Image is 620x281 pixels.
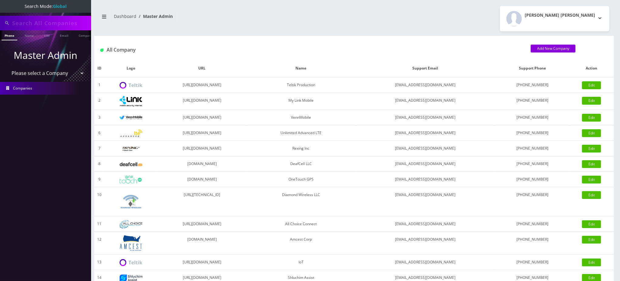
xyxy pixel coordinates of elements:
[120,235,142,251] img: Amcest Corp
[582,114,601,122] a: Edit
[570,59,614,77] th: Action
[94,187,104,216] td: 10
[582,97,601,105] a: Edit
[94,110,104,125] td: 3
[76,30,96,40] a: Company
[247,187,355,216] td: Diamond Wireless LLC
[496,141,570,156] td: [PHONE_NUMBER]
[355,141,496,156] td: [EMAIL_ADDRESS][DOMAIN_NAME]
[25,3,66,9] span: Search Mode:
[120,116,142,120] img: VennMobile
[496,77,570,93] td: [PHONE_NUMBER]
[114,13,136,19] a: Dashboard
[157,156,247,172] td: [DOMAIN_NAME]
[120,176,142,184] img: OneTouch GPS
[120,259,142,266] img: IoT
[247,232,355,255] td: Amcest Corp
[247,77,355,93] td: Teltik Production
[582,259,601,266] a: Edit
[94,125,104,141] td: 6
[582,160,601,168] a: Edit
[94,172,104,187] td: 9
[157,216,247,232] td: [URL][DOMAIN_NAME]
[94,59,104,77] th: ID
[94,141,104,156] td: 7
[247,172,355,187] td: OneTouch GPS
[53,3,66,9] strong: Global
[157,59,247,77] th: URL
[582,236,601,244] a: Edit
[22,30,37,40] a: Name
[247,156,355,172] td: DeafCell LLC
[355,187,496,216] td: [EMAIL_ADDRESS][DOMAIN_NAME]
[2,30,17,40] a: Phone
[120,162,142,166] img: DeafCell LLC
[157,93,247,110] td: [URL][DOMAIN_NAME]
[157,232,247,255] td: [DOMAIN_NAME]
[531,45,576,52] a: Add New Company
[247,59,355,77] th: Name
[57,30,71,40] a: Email
[496,255,570,270] td: [PHONE_NUMBER]
[582,81,601,89] a: Edit
[120,82,142,89] img: Teltik Production
[94,255,104,270] td: 13
[94,216,104,232] td: 11
[582,129,601,137] a: Edit
[247,216,355,232] td: All Choice Connect
[355,77,496,93] td: [EMAIL_ADDRESS][DOMAIN_NAME]
[496,172,570,187] td: [PHONE_NUMBER]
[355,156,496,172] td: [EMAIL_ADDRESS][DOMAIN_NAME]
[100,49,104,52] img: All Company
[13,86,32,91] span: Companies
[157,110,247,125] td: [URL][DOMAIN_NAME]
[496,156,570,172] td: [PHONE_NUMBER]
[355,255,496,270] td: [EMAIL_ADDRESS][DOMAIN_NAME]
[355,59,496,77] th: Support Email
[94,232,104,255] td: 12
[120,146,142,152] img: Rexing Inc
[104,59,157,77] th: Logo
[496,59,570,77] th: Support Phone
[582,220,601,228] a: Edit
[247,125,355,141] td: Unlimited Advanced LTE
[496,216,570,232] td: [PHONE_NUMBER]
[120,130,142,137] img: Unlimited Advanced LTE
[525,13,595,18] h2: [PERSON_NAME] [PERSON_NAME]
[247,141,355,156] td: Rexing Inc
[247,110,355,125] td: VennMobile
[94,156,104,172] td: 8
[355,216,496,232] td: [EMAIL_ADDRESS][DOMAIN_NAME]
[94,93,104,110] td: 2
[120,190,142,213] img: Diamond Wireless LLC
[157,141,247,156] td: [URL][DOMAIN_NAME]
[136,13,173,19] li: Master Admin
[355,93,496,110] td: [EMAIL_ADDRESS][DOMAIN_NAME]
[12,17,90,29] input: Search All Companies
[41,30,53,40] a: SIM
[496,93,570,110] td: [PHONE_NUMBER]
[355,172,496,187] td: [EMAIL_ADDRESS][DOMAIN_NAME]
[247,255,355,270] td: IoT
[496,232,570,255] td: [PHONE_NUMBER]
[94,77,104,93] td: 1
[99,10,349,27] nav: breadcrumb
[120,220,142,229] img: All Choice Connect
[500,6,609,31] button: [PERSON_NAME] [PERSON_NAME]
[496,125,570,141] td: [PHONE_NUMBER]
[247,93,355,110] td: My Link Mobile
[120,96,142,107] img: My Link Mobile
[582,145,601,153] a: Edit
[355,125,496,141] td: [EMAIL_ADDRESS][DOMAIN_NAME]
[157,77,247,93] td: [URL][DOMAIN_NAME]
[355,232,496,255] td: [EMAIL_ADDRESS][DOMAIN_NAME]
[157,255,247,270] td: [URL][DOMAIN_NAME]
[100,47,522,53] h1: All Company
[157,172,247,187] td: [DOMAIN_NAME]
[496,187,570,216] td: [PHONE_NUMBER]
[582,176,601,184] a: Edit
[582,191,601,199] a: Edit
[496,110,570,125] td: [PHONE_NUMBER]
[157,125,247,141] td: [URL][DOMAIN_NAME]
[157,187,247,216] td: [URL][TECHNICAL_ID]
